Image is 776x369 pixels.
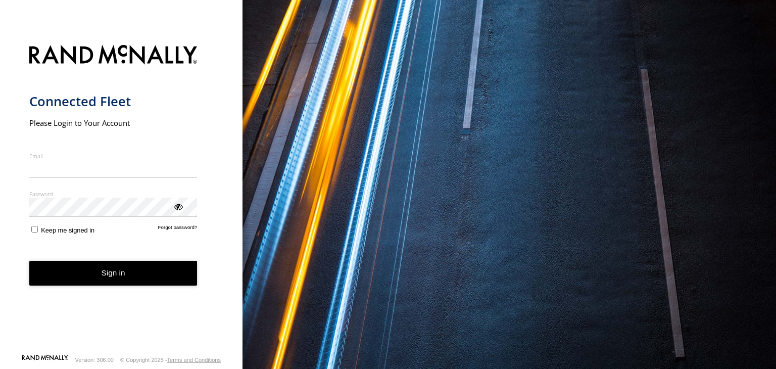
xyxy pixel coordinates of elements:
[75,357,114,363] div: Version: 306.00
[29,118,198,128] h2: Please Login to Your Account
[29,261,198,286] button: Sign in
[167,357,221,363] a: Terms and Conditions
[29,39,214,354] form: main
[29,152,198,160] label: Email
[120,357,221,363] div: © Copyright 2025 -
[41,226,94,234] span: Keep me signed in
[29,190,198,198] label: Password
[173,201,183,211] div: ViewPassword
[158,224,198,234] a: Forgot password?
[29,93,198,110] h1: Connected Fleet
[29,43,198,69] img: Rand McNally
[31,226,38,233] input: Keep me signed in
[22,355,68,365] a: Visit our Website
